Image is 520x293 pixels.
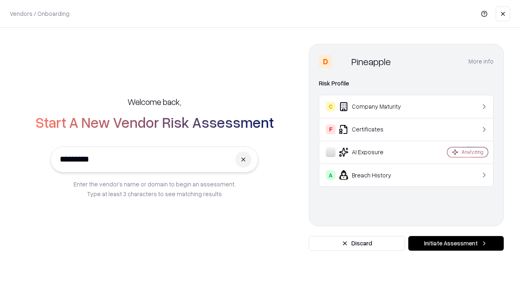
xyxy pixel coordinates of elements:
[326,170,336,180] div: A
[408,236,504,251] button: Initiate Assessment
[326,125,336,134] div: F
[319,79,494,88] div: Risk Profile
[461,149,483,155] div: Analyzing
[10,9,69,18] p: Vendors / Onboarding
[351,55,391,68] div: Pineapple
[128,96,181,107] h5: Welcome back,
[326,125,423,134] div: Certificates
[74,179,236,199] p: Enter the vendor’s name or domain to begin an assessment. Type at least 3 characters to see match...
[319,55,332,68] div: D
[326,102,423,112] div: Company Maturity
[326,102,336,112] div: C
[326,147,423,157] div: AI Exposure
[335,55,348,68] img: Pineapple
[35,114,274,130] h2: Start A New Vendor Risk Assessment
[468,54,494,69] button: More info
[326,170,423,180] div: Breach History
[309,236,405,251] button: Discard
